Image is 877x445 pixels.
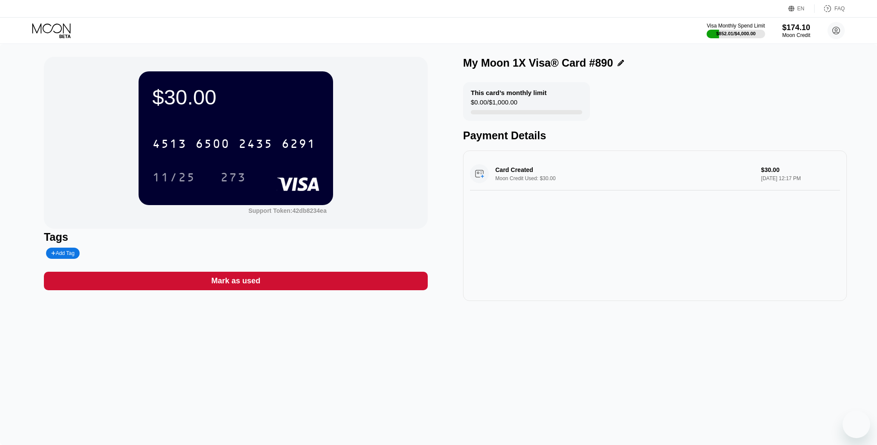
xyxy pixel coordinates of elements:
div: 4513650024356291 [147,133,321,154]
div: Support Token: 42db8234ea [248,207,327,214]
div: 11/25 [146,166,202,188]
div: Moon Credit [782,32,810,38]
div: $174.10Moon Credit [782,23,810,38]
div: 6291 [281,138,316,152]
div: Visa Monthly Spend Limit [707,23,765,29]
div: Visa Monthly Spend Limit$852.01/$4,000.00 [707,23,765,38]
div: 273 [214,166,253,188]
div: $0.00 / $1,000.00 [471,98,517,110]
div: $30.00 [152,85,319,109]
div: 11/25 [152,172,195,185]
div: Support Token:42db8234ea [248,207,327,214]
div: FAQ [815,4,845,13]
div: 2435 [238,138,273,152]
div: EN [797,6,805,12]
div: 6500 [195,138,230,152]
div: Mark as used [44,272,428,290]
div: 4513 [152,138,187,152]
div: Add Tag [51,250,74,256]
div: $852.01 / $4,000.00 [716,31,756,36]
div: 273 [220,172,246,185]
div: FAQ [834,6,845,12]
div: This card’s monthly limit [471,89,547,96]
div: Add Tag [46,248,80,259]
div: Payment Details [463,129,847,142]
iframe: Button to launch messaging window [843,411,870,438]
div: Tags [44,231,428,243]
div: EN [788,4,815,13]
div: $174.10 [782,23,810,32]
div: My Moon 1X Visa® Card #890 [463,57,613,69]
div: Mark as used [211,276,260,286]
